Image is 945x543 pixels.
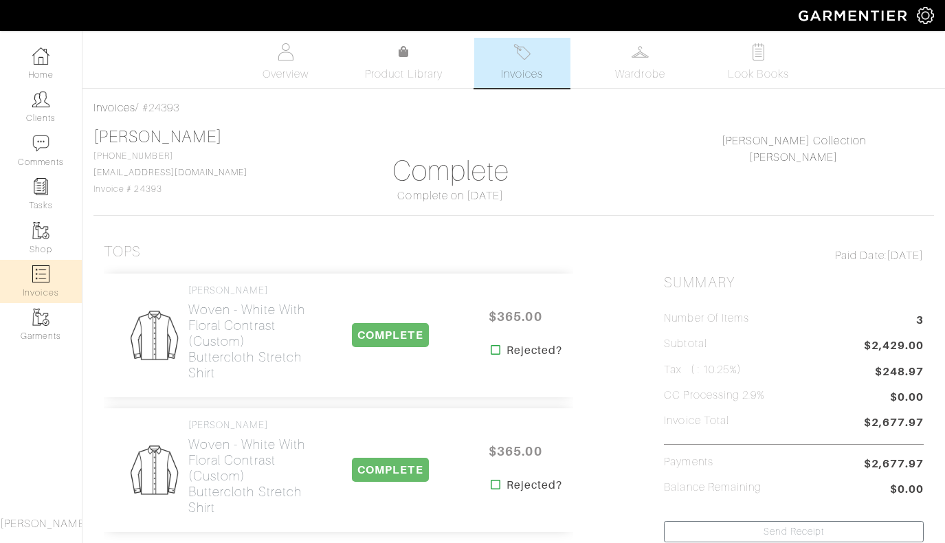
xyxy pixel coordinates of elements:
a: [PERSON_NAME] Woven - White With Floral Contrast (Custom)Buttercloth Stretch Shirt [188,285,313,381]
img: garments-icon-b7da505a4dc4fd61783c78ac3ca0ef83fa9d6f193b1c9dc38574b1d14d53ca28.png [32,222,49,239]
span: $2,429.00 [864,337,924,356]
strong: Rejected? [507,477,562,494]
h5: Tax ( : 10.25%) [664,364,742,377]
a: Invoices [93,102,135,114]
h2: Summary [664,274,924,291]
a: [EMAIL_ADDRESS][DOMAIN_NAME] [93,168,247,177]
h2: Woven - White With Floral Contrast (Custom) Buttercloth Stretch Shirt [188,302,313,381]
span: Look Books [728,66,789,82]
a: Send Receipt [664,521,924,542]
span: Product Library [365,66,443,82]
img: reminder-icon-8004d30b9f0a5d33ae49ab947aed9ed385cf756f9e5892f1edd6e32f2345188e.png [32,178,49,195]
span: 3 [916,312,924,331]
img: dashboard-icon-dbcd8f5a0b271acd01030246c82b418ddd0df26cd7fceb0bd07c9910d44c42f6.png [32,47,49,65]
span: $248.97 [875,364,924,380]
a: Look Books [711,38,807,88]
span: $365.00 [474,302,557,331]
span: Overview [263,66,309,82]
img: wardrobe-487a4870c1b7c33e795ec22d11cfc2ed9d08956e64fb3008fe2437562e282088.svg [632,43,649,60]
span: Paid Date: [835,250,887,262]
img: clients-icon-6bae9207a08558b7cb47a8932f037763ab4055f8c8b6bfacd5dc20c3e0201464.png [32,91,49,108]
span: $0.00 [890,481,924,500]
h4: [PERSON_NAME] [188,419,313,431]
img: Mens_Woven-3af304f0b202ec9cb0a26b9503a50981a6fda5c95ab5ec1cadae0dbe11e5085a.png [126,307,182,364]
span: $2,677.97 [864,456,924,472]
div: [DATE] [664,247,924,264]
a: [PERSON_NAME] Woven - White With Floral Contrast (Custom)Buttercloth Stretch Shirt [188,419,313,516]
h5: Subtotal [664,337,707,351]
a: [PERSON_NAME] [93,128,222,146]
strong: Rejected? [507,342,562,359]
h5: Invoice Total [664,414,729,428]
a: Product Library [356,44,452,82]
h4: [PERSON_NAME] [188,285,313,296]
h1: Complete [321,155,581,188]
span: $2,677.97 [864,414,924,433]
img: garments-icon-b7da505a4dc4fd61783c78ac3ca0ef83fa9d6f193b1c9dc38574b1d14d53ca28.png [32,309,49,326]
img: comment-icon-a0a6a9ef722e966f86d9cbdc48e553b5cf19dbc54f86b18d962a5391bc8f6eb6.png [32,135,49,152]
a: Overview [238,38,334,88]
img: gear-icon-white-bd11855cb880d31180b6d7d6211b90ccbf57a29d726f0c71d8c61bd08dd39cc2.png [917,7,934,24]
h5: Payments [664,456,713,469]
img: Mens_Woven-3af304f0b202ec9cb0a26b9503a50981a6fda5c95ab5ec1cadae0dbe11e5085a.png [126,441,182,499]
img: basicinfo-40fd8af6dae0f16599ec9e87c0ef1c0a1fdea2edbe929e3d69a839185d80c458.svg [277,43,294,60]
img: orders-icon-0abe47150d42831381b5fb84f609e132dff9fe21cb692f30cb5eec754e2cba89.png [32,265,49,282]
h5: Balance Remaining [664,481,761,494]
span: Invoices [501,66,543,82]
span: $0.00 [890,389,924,408]
a: Wardrobe [592,38,689,88]
span: COMPLETE [352,458,428,482]
img: garmentier-logo-header-white-b43fb05a5012e4ada735d5af1a66efaba907eab6374d6393d1fbf88cb4ef424d.png [792,3,917,27]
img: todo-9ac3debb85659649dc8f770b8b6100bb5dab4b48dedcbae339e5042a72dfd3cc.svg [750,43,767,60]
a: [PERSON_NAME] Collection [722,135,866,147]
div: / #24393 [93,100,934,116]
div: Complete on [DATE] [321,188,581,204]
span: COMPLETE [352,323,428,347]
a: Invoices [474,38,570,88]
h5: Number of Items [664,312,749,325]
img: orders-27d20c2124de7fd6de4e0e44c1d41de31381a507db9b33961299e4e07d508b8c.svg [513,43,531,60]
h5: CC Processing 2.9% [664,389,765,402]
span: Wardrobe [615,66,665,82]
h2: Woven - White With Floral Contrast (Custom) Buttercloth Stretch Shirt [188,436,313,516]
span: [PHONE_NUMBER] Invoice # 24393 [93,151,247,194]
a: [PERSON_NAME] [749,151,838,164]
span: $365.00 [474,436,557,466]
h3: Tops [104,243,141,261]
